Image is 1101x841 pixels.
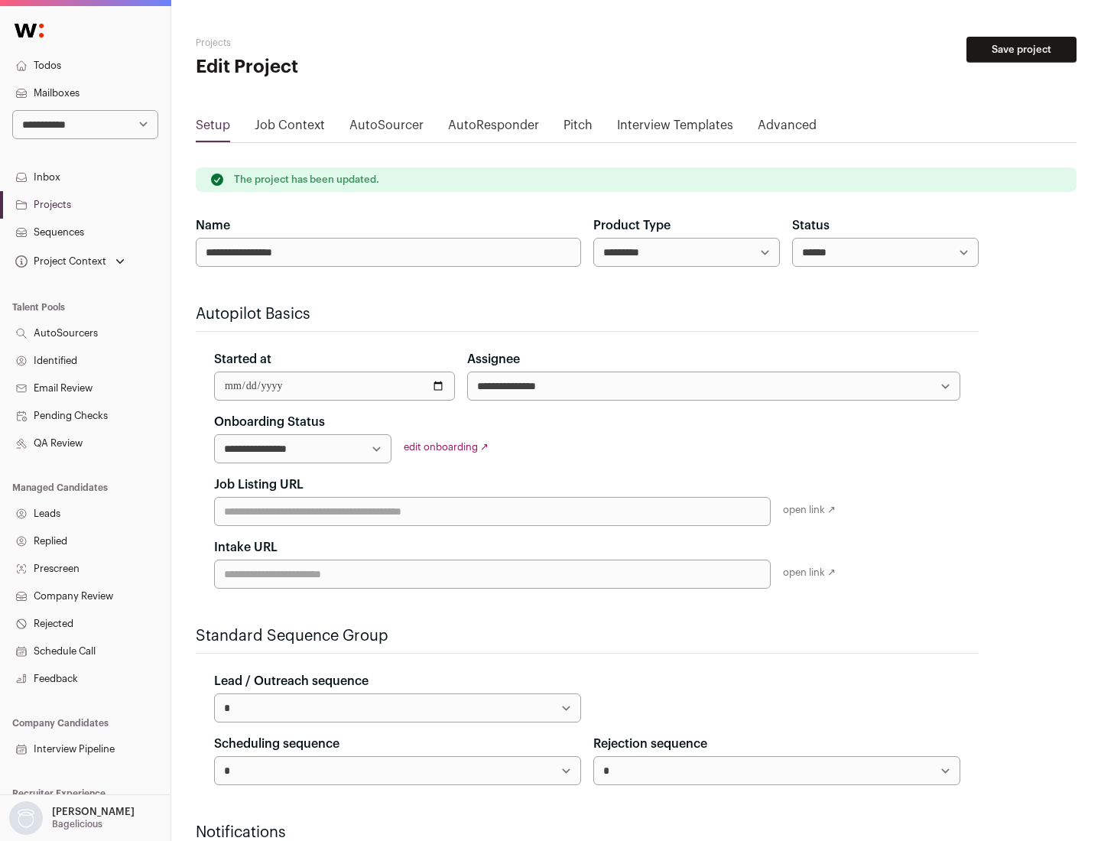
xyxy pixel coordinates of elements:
img: nopic.png [9,801,43,835]
img: Wellfound [6,15,52,46]
h2: Projects [196,37,489,49]
p: [PERSON_NAME] [52,806,135,818]
div: Project Context [12,255,106,268]
label: Onboarding Status [214,413,325,431]
a: edit onboarding ↗ [404,442,489,452]
h1: Edit Project [196,55,489,80]
button: Open dropdown [12,251,128,272]
label: Job Listing URL [214,476,304,494]
a: Job Context [255,116,325,141]
label: Status [792,216,830,235]
a: AutoSourcer [349,116,424,141]
label: Scheduling sequence [214,735,339,753]
a: AutoResponder [448,116,539,141]
a: Setup [196,116,230,141]
button: Save project [966,37,1077,63]
p: Bagelicious [52,818,102,830]
label: Name [196,216,230,235]
a: Interview Templates [617,116,733,141]
p: The project has been updated. [234,174,379,186]
a: Advanced [758,116,817,141]
h2: Autopilot Basics [196,304,979,325]
label: Started at [214,350,271,369]
label: Product Type [593,216,671,235]
label: Assignee [467,350,520,369]
button: Open dropdown [6,801,138,835]
label: Rejection sequence [593,735,707,753]
label: Lead / Outreach sequence [214,672,369,690]
a: Pitch [563,116,593,141]
h2: Standard Sequence Group [196,625,979,647]
label: Intake URL [214,538,278,557]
